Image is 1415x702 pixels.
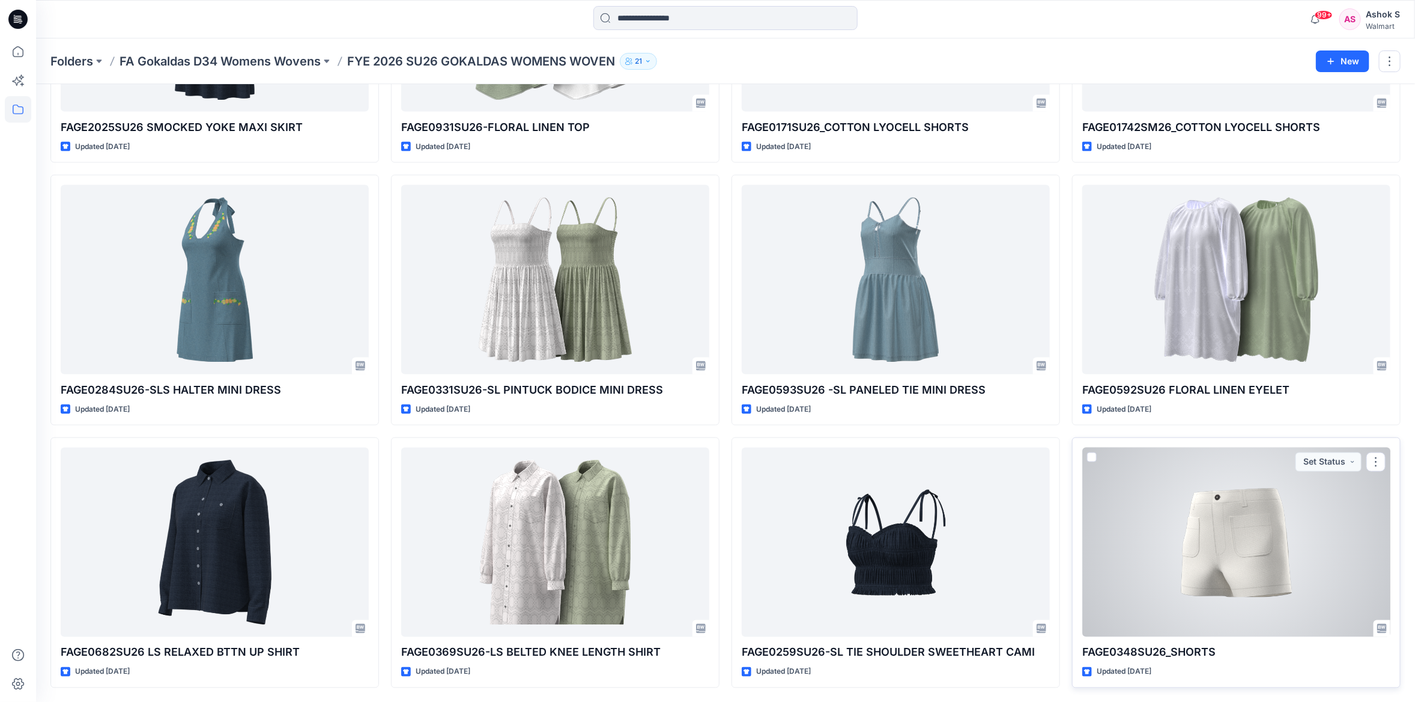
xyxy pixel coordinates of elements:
[416,141,470,153] p: Updated [DATE]
[620,53,657,70] button: 21
[742,448,1050,636] a: FAGE0259SU26-SL TIE SHOULDER SWEETHEART CAMI
[742,119,1050,136] p: FAGE0171SU26_COTTON LYOCELL SHORTS
[401,448,709,636] a: FAGE0369SU26-LS BELTED KNEE LENGTH SHIRT
[1082,382,1390,398] p: FAGE0592SU26 FLORAL LINEN EYELET
[1097,403,1151,416] p: Updated [DATE]
[61,382,369,398] p: FAGE0284SU26-SLS HALTER MINI DRESS
[120,53,321,70] a: FA Gokaldas D34 Womens Wovens
[347,53,615,70] p: FYE 2026 SU26 GOKALDAS WOMENS WOVEN
[742,185,1050,374] a: FAGE0593SU26 -SL PANELED TIE MINI DRESS
[1082,185,1390,374] a: FAGE0592SU26 FLORAL LINEN EYELET
[75,403,130,416] p: Updated [DATE]
[756,141,811,153] p: Updated [DATE]
[401,382,709,398] p: FAGE0331SU26-SL PINTUCK BODICE MINI DRESS
[1097,666,1151,679] p: Updated [DATE]
[61,185,369,374] a: FAGE0284SU26-SLS HALTER MINI DRESS
[75,141,130,153] p: Updated [DATE]
[1366,22,1400,31] div: Walmart
[61,119,369,136] p: FAGE2025SU26 SMOCKED YOKE MAXI SKIRT
[742,644,1050,661] p: FAGE0259SU26-SL TIE SHOULDER SWEETHEART CAMI
[1315,10,1333,20] span: 99+
[61,448,369,636] a: FAGE0682SU26 LS RELAXED BTTN UP SHIRT
[1082,644,1390,661] p: FAGE0348SU26_SHORTS
[1082,448,1390,636] a: FAGE0348SU26_SHORTS
[742,382,1050,398] p: FAGE0593SU26 -SL PANELED TIE MINI DRESS
[1316,50,1369,72] button: New
[1082,119,1390,136] p: FAGE01742SM26_COTTON LYOCELL SHORTS
[1339,8,1361,30] div: AS
[1097,141,1151,153] p: Updated [DATE]
[756,666,811,679] p: Updated [DATE]
[756,403,811,416] p: Updated [DATE]
[75,666,130,679] p: Updated [DATE]
[401,119,709,136] p: FAGE0931SU26-FLORAL LINEN TOP
[635,55,642,68] p: 21
[1366,7,1400,22] div: Ashok S
[416,403,470,416] p: Updated [DATE]
[401,644,709,661] p: FAGE0369SU26-LS BELTED KNEE LENGTH SHIRT
[61,644,369,661] p: FAGE0682SU26 LS RELAXED BTTN UP SHIRT
[401,185,709,374] a: FAGE0331SU26-SL PINTUCK BODICE MINI DRESS
[50,53,93,70] a: Folders
[416,666,470,679] p: Updated [DATE]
